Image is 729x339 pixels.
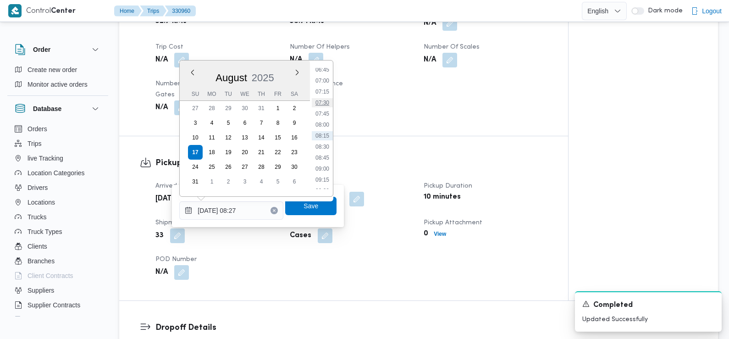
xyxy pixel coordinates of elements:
div: day-5 [221,116,236,130]
div: day-4 [204,116,219,130]
b: View [434,231,446,237]
div: day-14 [254,130,269,145]
li: 08:15 [312,131,333,140]
button: Supplier Contracts [11,298,105,312]
div: Order [7,62,108,95]
li: 08:30 [312,142,333,151]
span: Number of [GEOGRAPHIC_DATA] Gates [155,81,259,98]
button: 330960 [165,6,196,17]
span: Dark mode [644,7,683,15]
div: day-6 [237,116,252,130]
span: Trips [28,138,42,149]
div: day-12 [221,130,236,145]
button: Drivers [11,180,105,195]
span: Completed [593,300,633,311]
div: day-5 [271,174,285,189]
div: day-7 [254,116,269,130]
div: Tu [221,88,236,100]
button: Branches [11,254,105,268]
div: We [237,88,252,100]
h3: Dropoff Details [155,322,697,334]
div: day-26 [221,160,236,174]
div: day-6 [287,174,302,189]
div: Th [254,88,269,100]
div: day-30 [287,160,302,174]
button: Logout [687,2,725,20]
button: Order [15,44,101,55]
span: Number of Helpers [290,44,350,50]
div: day-29 [271,160,285,174]
img: X8yXhbKr1z7QwAAAABJRU5ErkJggg== [8,4,22,17]
div: day-1 [271,101,285,116]
span: Number of Scales [424,44,480,50]
div: day-24 [188,160,203,174]
button: Truck Types [11,224,105,239]
div: day-27 [237,160,252,174]
div: day-21 [254,145,269,160]
span: POD Number [155,256,197,262]
li: 06:45 [312,65,333,74]
div: Fr [271,88,285,100]
div: day-18 [204,145,219,160]
button: Save [285,197,337,215]
li: 07:15 [312,87,333,96]
div: day-28 [254,160,269,174]
span: Trip Cost [155,44,183,50]
span: Monitor active orders [28,79,88,90]
b: N/A [155,55,168,66]
div: Database [7,122,108,320]
b: N/A [424,55,436,66]
div: day-19 [221,145,236,160]
div: Notification [582,300,714,311]
button: Previous Month [189,69,196,76]
button: Location Categories [11,166,105,180]
span: live Tracking [28,153,63,164]
b: N/A [155,102,168,113]
div: day-2 [221,174,236,189]
button: Client Contracts [11,268,105,283]
li: 08:00 [312,120,333,129]
li: 07:30 [312,98,333,107]
span: Suppliers [28,285,54,296]
b: N/A [155,267,168,278]
div: day-3 [188,116,203,130]
div: Sa [287,88,302,100]
span: Location Categories [28,167,85,178]
div: day-27 [188,101,203,116]
span: Create new order [28,64,77,75]
div: Mo [204,88,219,100]
li: 09:00 [312,164,333,173]
button: Locations [11,195,105,210]
span: Clients [28,241,47,252]
div: day-17 [188,145,203,160]
button: Trucks [11,210,105,224]
b: 33 [155,230,164,241]
div: day-4 [254,174,269,189]
span: Trucks [28,211,46,222]
div: day-29 [221,101,236,116]
div: day-31 [254,101,269,116]
button: Database [15,103,101,114]
p: Updated Successfully [582,315,714,324]
button: Devices [11,312,105,327]
div: day-30 [237,101,252,116]
button: Trips [140,6,166,17]
div: month-2025-08 [187,101,303,189]
div: day-3 [237,174,252,189]
button: Home [114,6,142,17]
div: day-22 [271,145,285,160]
div: day-8 [271,116,285,130]
b: Cases [290,230,311,241]
div: day-25 [204,160,219,174]
span: Devices [28,314,50,325]
button: live Tracking [11,151,105,166]
div: day-1 [204,174,219,189]
button: Suppliers [11,283,105,298]
div: day-11 [204,130,219,145]
span: Orders [28,123,47,134]
button: View [430,228,450,239]
span: Pickup Attachment [424,220,482,226]
div: day-23 [287,145,302,160]
div: Button. Open the month selector. August is currently selected. [215,72,248,84]
span: Drivers [28,182,48,193]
